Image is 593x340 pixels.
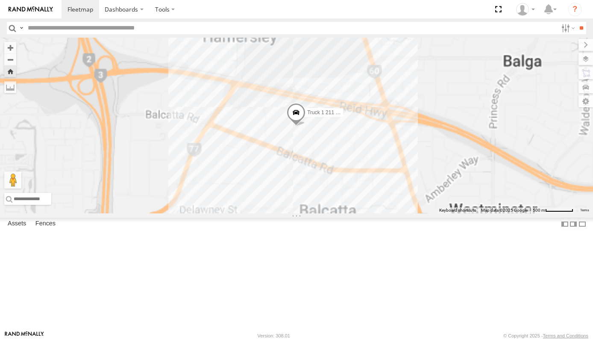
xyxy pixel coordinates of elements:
[530,207,576,213] button: Map Scale: 500 m per 62 pixels
[258,333,290,338] div: Version: 308.01
[5,331,44,340] a: Visit our Website
[4,53,16,65] button: Zoom out
[561,218,569,230] label: Dock Summary Table to the Left
[558,22,576,34] label: Search Filter Options
[307,109,358,115] span: Truck 1 211 1CAO942
[31,218,60,230] label: Fences
[4,42,16,53] button: Zoom in
[18,22,25,34] label: Search Query
[580,209,589,212] a: Terms (opens in new tab)
[481,208,528,213] span: Map data ©2025 Google
[4,81,16,93] label: Measure
[533,208,545,213] span: 500 m
[4,65,16,77] button: Zoom Home
[568,3,582,16] i: ?
[578,95,593,107] label: Map Settings
[513,3,538,16] div: Jessa Tolentino
[578,218,587,230] label: Hide Summary Table
[543,333,588,338] a: Terms and Conditions
[4,171,21,189] button: Drag Pegman onto the map to open Street View
[3,218,30,230] label: Assets
[569,218,578,230] label: Dock Summary Table to the Right
[9,6,53,12] img: rand-logo.svg
[439,207,476,213] button: Keyboard shortcuts
[503,333,588,338] div: © Copyright 2025 -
